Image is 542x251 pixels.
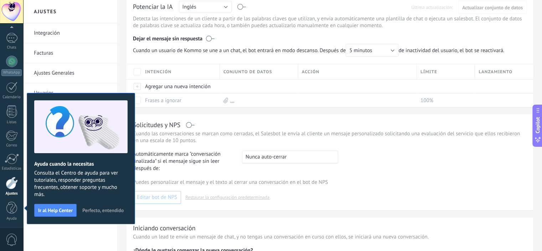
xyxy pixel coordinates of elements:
span: Lanzamiento [479,69,512,75]
li: Usuarios [23,83,117,103]
span: Inglés [182,4,196,10]
p: Cuando las conversaciones se marcan como cerradas, el Salesbot le envía al cliente un mensaje per... [133,130,527,144]
div: Listas [1,120,22,125]
button: Ir al Help Center [34,204,77,217]
button: 5 minutos [346,44,398,57]
a: Integración [34,23,110,43]
div: Chats [1,45,22,50]
span: 5 minutos [349,47,372,54]
span: Consulta el Centro de ayuda para ver tutoriales, responder preguntas frecuentes, obtener soporte ... [34,170,128,198]
span: Acción [302,69,320,75]
span: Intención [145,69,171,75]
span: Perfecto, entendido [82,208,124,213]
div: Ajustes [1,191,22,196]
a: Facturas [34,43,110,63]
span: Límite [420,69,437,75]
a: ... [230,97,234,104]
div: Iniciando conversación [133,224,196,232]
li: Integración [23,23,117,43]
span: Copilot [534,117,541,133]
div: Correo [1,143,22,148]
span: Conjunto de datos [223,69,272,75]
span: Nunca auto-cerrar [246,154,287,160]
div: WhatsApp [1,69,22,76]
div: Solicitudes y NPS [133,121,180,129]
p: Cuando un lead te envíe un mensaje de chat, y no tengas una conversación en curso con ellos, se i... [133,234,527,240]
span: Automáticamente marca "conversación finalizada" si el mensaje sigue sin leer después de: [133,151,236,172]
li: Facturas [23,43,117,63]
span: Cuando un usuario de Kommo se une a un chat, el bot entrará en modo descanso. Después de [133,44,398,57]
a: Usuarios [34,83,110,103]
button: Inglés [179,1,232,12]
a: Ajustes Generales [34,63,110,83]
span: de inactividad del usuario, el bot se reactivará. [133,44,508,57]
span: 100% [420,97,433,104]
div: Estadísticas [1,166,22,171]
div: Agregar una nueva intención [141,80,216,93]
div: Ayuda [1,216,22,221]
div: 100% [417,94,471,107]
span: Ir al Help Center [38,208,73,213]
p: Puedes personalizar el mensaje y el texto al cerrar una conversación en el bot de NPS [133,179,527,186]
div: Potenciar la IA [133,2,173,12]
a: Frases a ignorar [145,97,181,104]
div: Calendario [1,95,22,100]
div: Dejar el mensaje sin respuesta [133,30,527,44]
button: Perfecto, entendido [79,205,127,216]
p: Detecta las intenciones de un cliente a partir de las palabras claves que utilizan, y envía autom... [133,15,527,29]
li: Ajustes Generales [23,63,117,83]
h2: Ayuda cuando la necesitas [34,161,128,167]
